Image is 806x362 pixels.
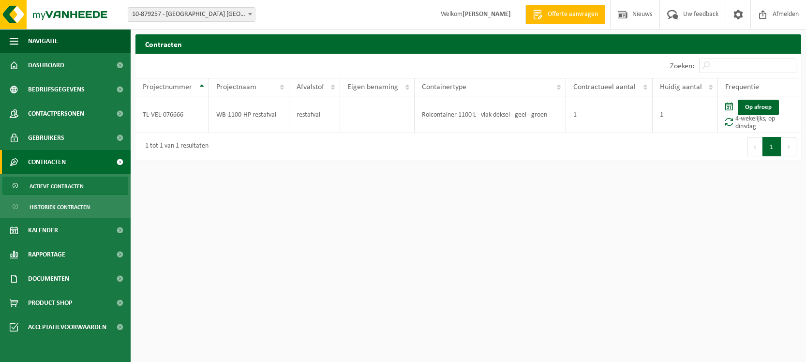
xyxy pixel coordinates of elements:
[422,83,466,91] span: Containertype
[347,83,398,91] span: Eigen benaming
[573,83,636,91] span: Contractueel aantal
[28,29,58,53] span: Navigatie
[28,150,66,174] span: Contracten
[209,96,289,133] td: WB-1100-HP restafval
[660,83,702,91] span: Huidig aantal
[415,96,566,133] td: Rolcontainer 1100 L - vlak deksel - geel - groen
[653,96,718,133] td: 1
[128,7,255,22] span: 10-879257 - ELVAPARTS NV - NAZARETH
[30,198,90,216] span: Historiek contracten
[718,96,801,133] td: 4-wekelijks, op dinsdag
[545,10,600,19] span: Offerte aanvragen
[297,83,324,91] span: Afvalstof
[28,267,69,291] span: Documenten
[30,177,84,196] span: Actieve contracten
[28,102,84,126] span: Contactpersonen
[143,83,192,91] span: Projectnummer
[725,83,759,91] span: Frequentie
[2,177,128,195] a: Actieve contracten
[525,5,605,24] a: Offerte aanvragen
[2,197,128,216] a: Historiek contracten
[28,77,85,102] span: Bedrijfsgegevens
[28,291,72,315] span: Product Shop
[128,8,255,21] span: 10-879257 - ELVAPARTS NV - NAZARETH
[781,137,796,156] button: Next
[738,100,779,115] a: Op afroep
[135,96,209,133] td: TL-VEL-076666
[670,62,694,70] label: Zoeken:
[566,96,653,133] td: 1
[28,53,64,77] span: Dashboard
[28,218,58,242] span: Kalender
[216,83,256,91] span: Projectnaam
[28,242,65,267] span: Rapportage
[135,34,801,53] h2: Contracten
[463,11,511,18] strong: [PERSON_NAME]
[28,315,106,339] span: Acceptatievoorwaarden
[762,137,781,156] button: 1
[140,138,209,155] div: 1 tot 1 van 1 resultaten
[747,137,762,156] button: Previous
[28,126,64,150] span: Gebruikers
[289,96,340,133] td: restafval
